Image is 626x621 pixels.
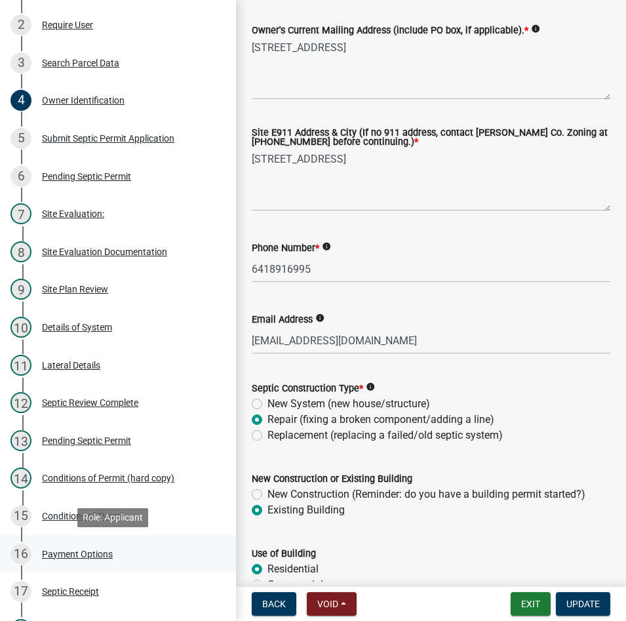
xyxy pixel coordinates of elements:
label: Email Address [252,315,313,325]
label: Repair (fixing a broken component/adding a line) [267,412,494,428]
div: 16 [10,544,31,565]
span: Update [566,599,600,609]
i: info [366,382,375,391]
span: Void [317,599,338,609]
button: Update [556,592,610,616]
label: Replacement (replacing a failed/old septic system) [267,428,503,443]
label: Phone Number [252,244,319,253]
label: New Construction or Existing Building [252,475,412,484]
div: 17 [10,581,31,602]
div: 12 [10,392,31,413]
div: Septic Receipt [42,587,99,596]
div: Lateral Details [42,361,100,370]
label: Commercial [267,577,323,593]
label: Residential [267,561,319,577]
button: Void [307,592,357,616]
i: info [315,313,324,323]
label: Site E911 Address & City (If no 911 address, contact [PERSON_NAME] Co. Zoning at [PHONE_NUMBER] b... [252,129,610,148]
div: Search Parcel Data [42,58,119,68]
div: Conditions of Permit (hard copy) [42,473,174,483]
div: 8 [10,241,31,262]
div: 13 [10,430,31,451]
div: Site Plan Review [42,285,108,294]
label: Existing Building [267,502,345,518]
i: info [322,242,331,251]
div: 15 [10,506,31,527]
div: Pending Septic Permit [42,172,131,181]
div: 5 [10,128,31,149]
span: Back [262,599,286,609]
label: New System (new house/structure) [267,396,430,412]
div: Pending Septic Permit [42,436,131,445]
div: Payment Options [42,550,113,559]
div: Submit Septic Permit Application [42,134,174,143]
label: New Construction (Reminder: do you have a building permit started?) [267,487,585,502]
label: Use of Building [252,550,316,559]
label: Owner's Current Mailing Address (include PO box, if applicable). [252,26,528,35]
div: 11 [10,355,31,376]
label: Septic Construction Type [252,384,363,393]
div: 9 [10,279,31,300]
div: Require User [42,20,93,30]
div: 3 [10,52,31,73]
div: Owner Identification [42,96,125,105]
button: Exit [511,592,551,616]
div: Site Evaluation: [42,209,104,218]
i: info [531,24,540,33]
div: 7 [10,203,31,224]
div: 10 [10,317,31,338]
div: 14 [10,468,31,489]
div: 4 [10,90,31,111]
button: Back [252,592,296,616]
div: Details of System [42,323,112,332]
div: Site Evaluation Documentation [42,247,167,256]
div: 6 [10,166,31,187]
div: Septic Review Complete [42,398,138,407]
div: 2 [10,14,31,35]
div: Role: Applicant [77,508,148,527]
div: Conditions of Permit [42,511,125,521]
